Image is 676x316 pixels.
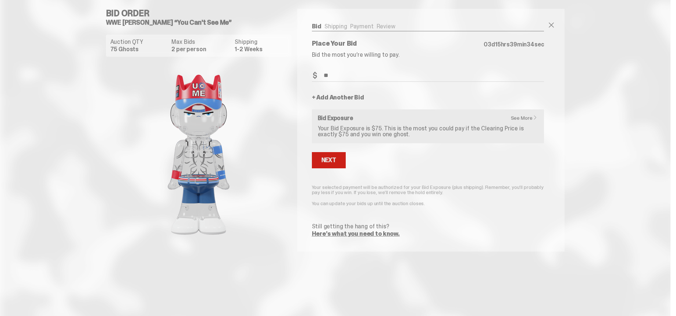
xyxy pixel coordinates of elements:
[235,46,287,52] dd: 1-2 Weeks
[511,115,541,120] a: See More
[318,115,538,121] h6: Bid Exposure
[313,72,317,79] span: $
[484,42,544,48] p: d hrs min sec
[171,39,230,45] dt: Max Bids
[235,39,287,45] dt: Shipping
[125,63,272,247] img: product image
[495,41,501,48] span: 15
[312,40,484,47] p: Place Your Bid
[321,157,336,163] div: Next
[312,52,544,58] p: Bid the most you’re willing to pay.
[312,22,322,30] a: Bid
[312,230,400,238] a: Here’s what you need to know.
[106,9,297,18] h4: Bid Order
[171,46,230,52] dd: 2 per person
[312,224,544,229] p: Still getting the hang of this?
[312,185,544,195] p: Your selected payment will be authorized for your Bid Exposure (plus shipping). Remember, you’ll ...
[312,95,364,101] a: + Add Another Bid
[312,201,544,206] p: You can update your bids up until the auction closes.
[106,19,297,26] h5: WWE [PERSON_NAME] “You Can't See Me”
[312,152,346,168] button: Next
[110,39,167,45] dt: Auction QTY
[510,41,517,48] span: 39
[110,46,167,52] dd: 75 Ghosts
[527,41,534,48] span: 34
[318,126,538,137] p: Your Bid Exposure is $75. This is the most you could pay if the Clearing Price is exactly $75 and...
[484,41,491,48] span: 03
